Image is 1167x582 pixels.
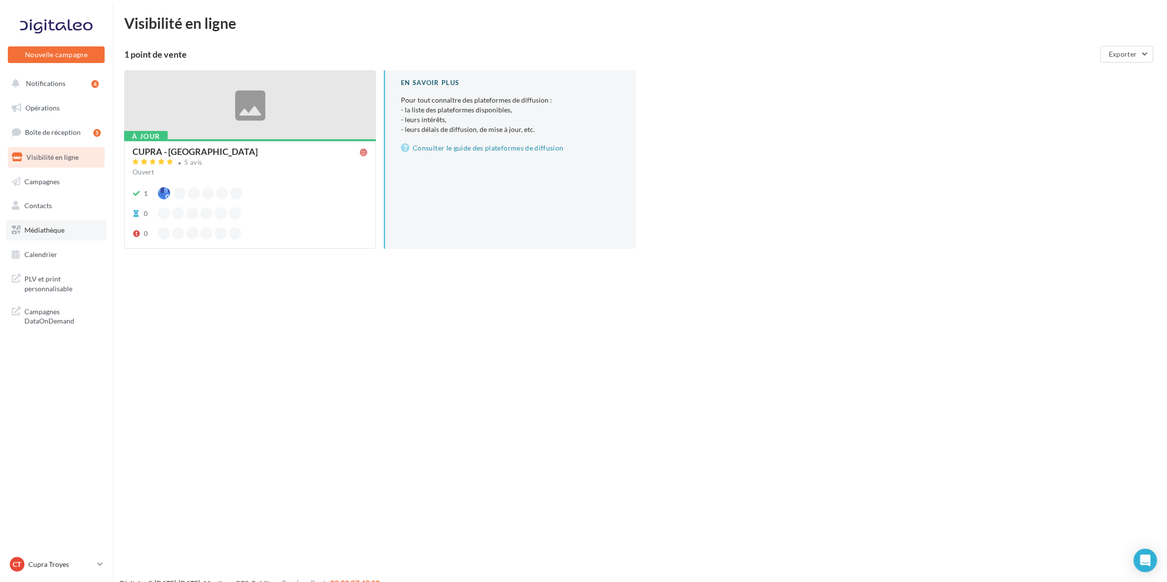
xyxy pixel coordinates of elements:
[124,16,1155,30] div: Visibilité en ligne
[24,201,52,210] span: Contacts
[401,95,620,134] p: Pour tout connaître des plateformes de diffusion :
[6,147,107,168] a: Visibilité en ligne
[28,560,93,569] p: Cupra Troyes
[26,153,79,161] span: Visibilité en ligne
[401,142,620,154] a: Consulter le guide des plateformes de diffusion
[24,305,101,326] span: Campagnes DataOnDemand
[144,209,148,218] div: 0
[401,125,620,134] li: - leurs délais de diffusion, de mise à jour, etc.
[1134,549,1157,572] div: Open Intercom Messenger
[24,177,60,185] span: Campagnes
[24,272,101,293] span: PLV et print personnalisable
[132,168,154,176] span: Ouvert
[401,115,620,125] li: - leurs intérêts,
[185,159,202,166] div: 5 avis
[25,104,60,112] span: Opérations
[1109,50,1137,58] span: Exporter
[24,226,65,234] span: Médiathèque
[25,128,81,136] span: Boîte de réception
[91,80,99,88] div: 4
[8,555,105,574] a: CT Cupra Troyes
[6,268,107,297] a: PLV et print personnalisable
[144,189,148,198] div: 1
[93,129,101,137] div: 5
[1101,46,1153,63] button: Exporter
[6,220,107,240] a: Médiathèque
[132,157,368,169] a: 5 avis
[401,105,620,115] li: - la liste des plateformes disponibles,
[6,172,107,192] a: Campagnes
[124,131,168,142] div: À jour
[6,244,107,265] a: Calendrier
[26,79,66,87] span: Notifications
[6,98,107,118] a: Opérations
[13,560,22,569] span: CT
[132,147,258,156] div: CUPRA - [GEOGRAPHIC_DATA]
[124,50,1097,59] div: 1 point de vente
[401,78,620,87] div: En savoir plus
[24,250,57,259] span: Calendrier
[6,195,107,216] a: Contacts
[6,301,107,330] a: Campagnes DataOnDemand
[8,46,105,63] button: Nouvelle campagne
[6,73,103,94] button: Notifications 4
[6,122,107,143] a: Boîte de réception5
[144,229,148,238] div: 0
